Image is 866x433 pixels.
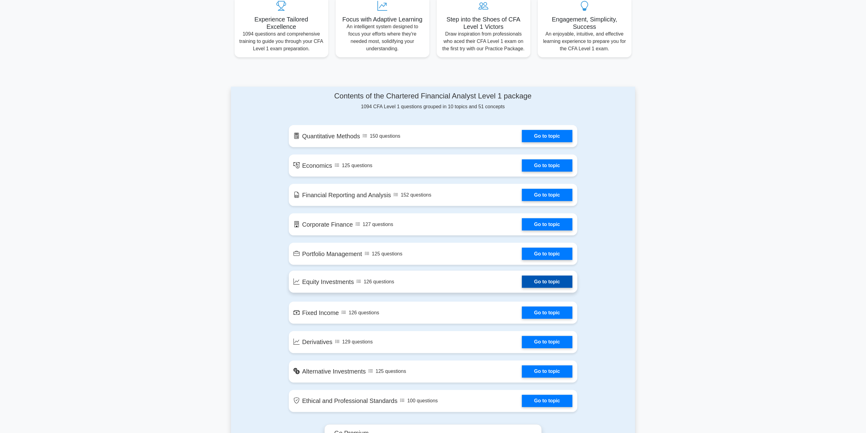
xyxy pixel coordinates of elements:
a: Go to topic [522,159,572,172]
h5: Experience Tailored Excellence [240,16,323,30]
h5: Engagement, Simplicity, Success [543,16,627,30]
a: Go to topic [522,130,572,142]
a: Go to topic [522,189,572,201]
h4: Contents of the Chartered Financial Analyst Level 1 package [289,92,577,101]
p: An intelligent system designed to focus your efforts where they're needed most, solidifying your ... [341,23,425,52]
div: 1094 CFA Level 1 questions grouped in 10 topics and 51 concepts [289,92,577,110]
a: Go to topic [522,395,572,407]
a: Go to topic [522,307,572,319]
a: Go to topic [522,218,572,231]
a: Go to topic [522,366,572,378]
p: Draw inspiration from professionals who aced their CFA Level 1 exam on the first try with our Pra... [442,30,526,52]
a: Go to topic [522,248,572,260]
p: An enjoyable, intuitive, and effective learning experience to prepare you for the CFA Level 1 exam. [543,30,627,52]
p: 1094 questions and comprehensive training to guide you through your CFA Level 1 exam preparation. [240,30,323,52]
h5: Step into the Shoes of CFA Level 1 Victors [442,16,526,30]
a: Go to topic [522,336,572,348]
a: Go to topic [522,276,572,288]
h5: Focus with Adaptive Learning [341,16,425,23]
